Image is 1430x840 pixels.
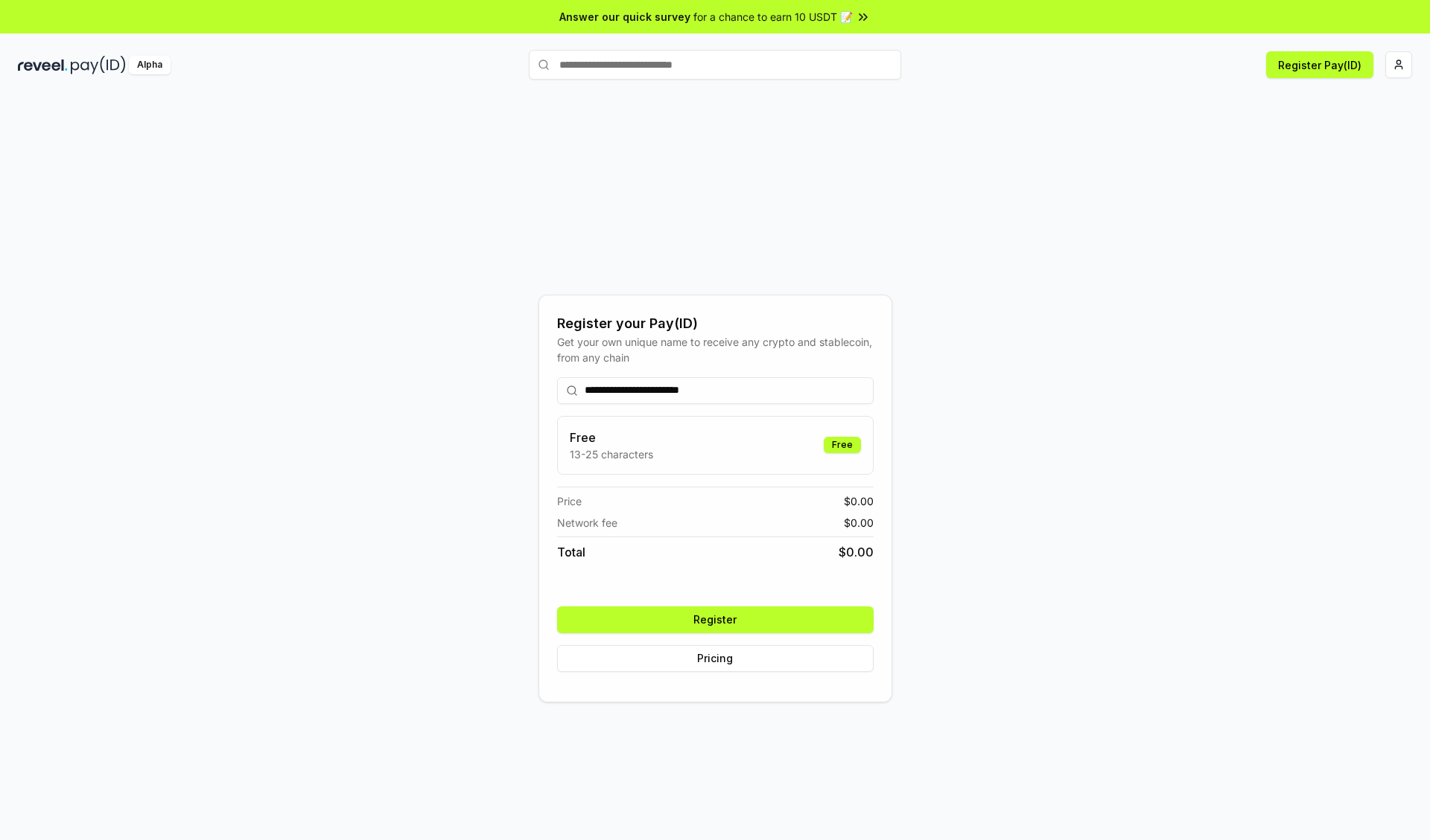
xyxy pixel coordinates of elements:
[71,56,126,74] img: pay_id
[18,56,68,74] img: reveel_dark
[557,493,582,509] span: Price
[557,543,585,561] span: Total
[570,429,653,446] h3: Free
[559,9,690,25] span: Answer our quick survey
[557,606,874,633] button: Register
[557,334,874,365] div: Get your own unique name to receive any crypto and stablecoin, from any chain
[570,446,653,462] p: 13-25 characters
[557,515,617,530] span: Network fee
[693,9,853,25] span: for a chance to earn 10 USDT 📝
[557,645,874,672] button: Pricing
[557,313,874,334] div: Register your Pay(ID)
[844,493,874,509] span: $ 0.00
[129,56,171,74] div: Alpha
[844,515,874,530] span: $ 0.00
[839,543,874,561] span: $ 0.00
[1266,51,1373,78] button: Register Pay(ID)
[824,437,861,453] div: Free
